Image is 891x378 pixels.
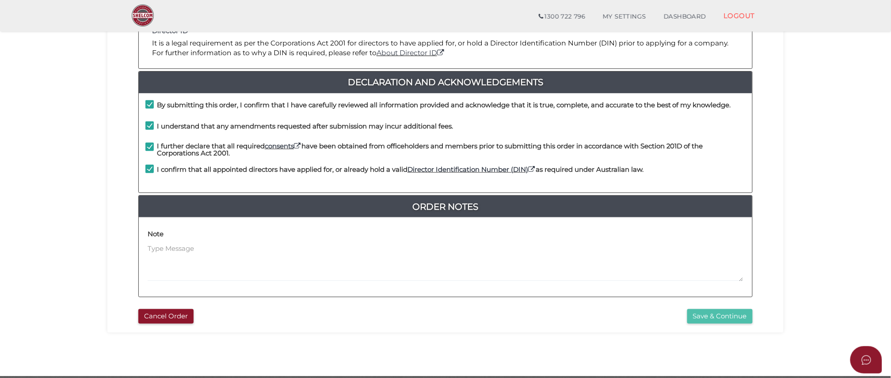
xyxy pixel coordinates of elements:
[530,8,594,26] a: 1300 722 796
[148,231,164,238] h4: Note
[157,123,453,130] h4: I understand that any amendments requested after submission may incur additional fees.
[152,27,739,35] h4: Director ID
[157,102,731,109] h4: By submitting this order, I confirm that I have carefully reviewed all information provided and a...
[377,49,445,57] a: About Director ID
[157,143,746,157] h4: I further declare that all required have been obtained from officeholders and members prior to su...
[655,8,715,26] a: DASHBOARD
[139,75,752,89] a: Declaration And Acknowledgements
[687,309,753,324] button: Save & Continue
[152,38,739,58] p: It is a legal requirement as per the Corporations Act 2001 for directors to have applied for, or ...
[407,165,536,174] a: Director Identification Number (DIN)
[157,166,643,174] h4: I confirm that all appointed directors have applied for, or already hold a valid as required unde...
[139,200,752,214] a: Order Notes
[594,8,655,26] a: MY SETTINGS
[138,309,194,324] button: Cancel Order
[850,346,882,374] button: Open asap
[265,142,301,150] a: consents
[715,7,764,25] a: LOGOUT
